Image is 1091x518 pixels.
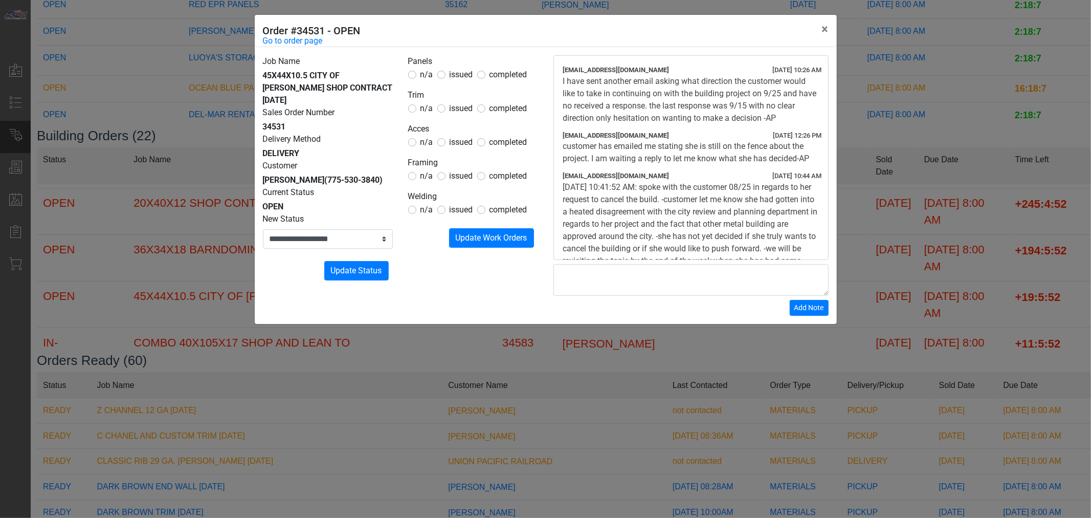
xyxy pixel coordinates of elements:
label: Job Name [263,55,300,68]
legend: Acces [408,123,538,136]
span: completed [489,103,527,113]
legend: Trim [408,89,538,102]
span: Update Status [331,266,382,275]
h5: Order #34531 - OPEN [263,23,361,38]
span: issued [450,70,473,79]
label: Sales Order Number [263,106,335,119]
div: DELIVERY [263,147,393,160]
button: Close [814,15,837,44]
span: n/a [420,70,433,79]
span: [EMAIL_ADDRESS][DOMAIN_NAME] [563,66,670,74]
div: 34531 [263,121,393,133]
span: completed [489,137,527,147]
span: issued [450,137,473,147]
span: n/a [420,205,433,214]
label: Customer [263,160,298,172]
span: 45X44X10.5 CITY OF [PERSON_NAME] SHOP CONTRACT [DATE] [263,71,393,105]
span: Add Note [794,304,824,312]
a: Go to order page [263,35,323,47]
span: issued [450,205,473,214]
div: customer has emailed me stating she is still on the fence about the project. I am waiting a reply... [563,140,819,165]
div: [PERSON_NAME] [263,174,393,186]
label: Delivery Method [263,133,321,145]
legend: Panels [408,55,538,69]
span: Update Work Orders [456,233,527,243]
span: [EMAIL_ADDRESS][DOMAIN_NAME] [563,132,670,139]
div: [DATE] 12:26 PM [773,131,822,141]
div: [DATE] 10:26 AM [773,65,822,75]
span: completed [489,70,527,79]
span: completed [489,205,527,214]
span: completed [489,171,527,181]
span: issued [450,103,473,113]
span: n/a [420,137,433,147]
legend: Framing [408,157,538,170]
label: Current Status [263,186,315,199]
span: n/a [420,103,433,113]
div: OPEN [263,201,393,213]
div: I have sent another email asking what direction the customer would like to take in continuing on ... [563,75,819,124]
div: [DATE] 10:41:52 AM: spoke with the customer 08/25 in regards to her request to cancel the build. ... [563,181,819,279]
span: (775-530-3840) [325,175,383,185]
legend: Welding [408,190,538,204]
label: New Status [263,213,304,225]
span: issued [450,171,473,181]
span: [EMAIL_ADDRESS][DOMAIN_NAME] [563,172,670,180]
button: Update Work Orders [449,228,534,248]
button: Update Status [324,261,389,280]
div: [DATE] 10:44 AM [773,171,822,181]
span: n/a [420,171,433,181]
button: Add Note [790,300,829,316]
